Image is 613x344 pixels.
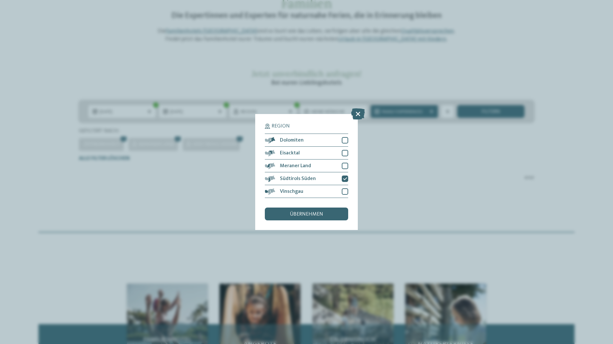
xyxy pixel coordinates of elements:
[290,212,323,217] span: übernehmen
[280,176,316,181] span: Südtirols Süden
[280,163,311,168] span: Meraner Land
[280,189,303,194] span: Vinschgau
[272,124,290,129] span: Region
[280,151,300,156] span: Eisacktal
[280,138,304,143] span: Dolomiten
